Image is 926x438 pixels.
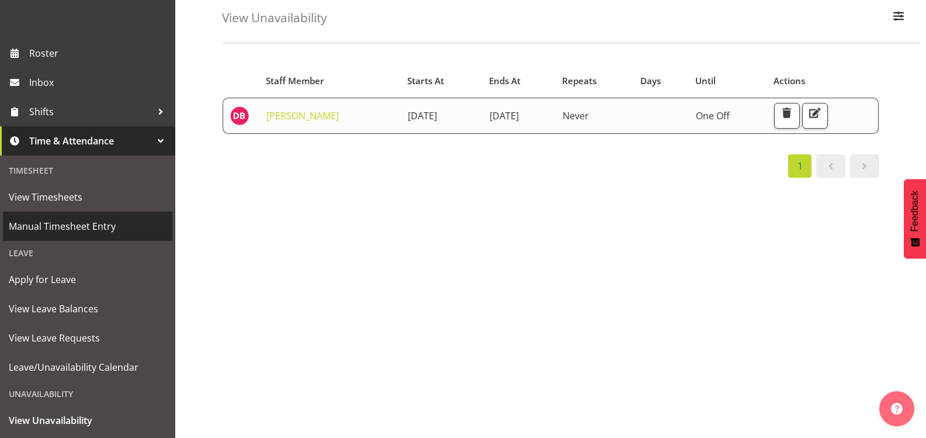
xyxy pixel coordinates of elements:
div: Staff Member [266,74,394,88]
span: Roster [29,44,169,62]
span: View Leave Requests [9,329,167,347]
div: Until [695,74,760,88]
div: Unavailability [3,382,172,406]
span: [DATE] [408,109,437,122]
button: Filter Employees [886,5,911,31]
img: daniel-blair11885.jpg [230,106,249,125]
a: Manual Timesheet Entry [3,212,172,241]
a: [PERSON_NAME] [266,109,339,122]
a: Apply for Leave [3,265,172,294]
a: Leave/Unavailability Calendar [3,353,172,382]
img: help-xxl-2.png [891,403,903,415]
div: Starts At [407,74,476,88]
span: One Off [696,109,730,122]
a: View Timesheets [3,182,172,212]
div: Days [640,74,682,88]
span: Shifts [29,103,152,120]
span: Feedback [910,191,920,232]
span: Manual Timesheet Entry [9,218,167,235]
a: View Leave Balances [3,294,172,323]
a: View Unavailability [3,406,172,435]
span: Leave/Unavailability Calendar [9,358,167,376]
span: [DATE] [490,109,519,122]
div: Ends At [489,74,549,88]
div: Timesheet [3,158,172,182]
div: Actions [774,74,872,88]
a: View Leave Requests [3,323,172,353]
span: View Leave Balances [9,300,167,318]
span: View Unavailability [9,412,167,429]
div: Leave [3,241,172,265]
span: Inbox [29,74,169,91]
span: Never [563,109,589,122]
span: Apply for Leave [9,271,167,288]
span: Time & Attendance [29,132,152,150]
h4: View Unavailability [222,11,327,25]
div: Repeats [562,74,627,88]
button: Feedback - Show survey [904,179,926,258]
button: Edit Unavailability [802,103,828,129]
span: View Timesheets [9,188,167,206]
button: Delete Unavailability [774,103,800,129]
